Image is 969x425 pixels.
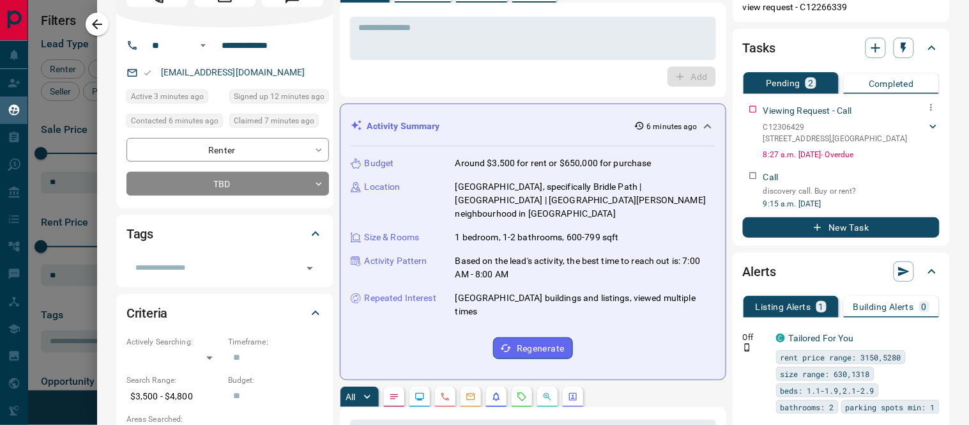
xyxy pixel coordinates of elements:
p: Based on the lead's activity, the best time to reach out is: 7:00 AM - 8:00 AM [455,254,715,281]
svg: Email Valid [143,68,152,77]
p: Timeframe: [228,336,323,348]
span: rent price range: 3150,5280 [781,351,901,364]
p: Activity Summary [367,120,440,133]
div: Tue Sep 16 2025 [229,89,329,107]
p: All [346,392,356,401]
h2: Tasks [743,38,775,58]
h2: Criteria [126,303,168,323]
div: Tags [126,219,323,249]
p: Building Alerts [853,302,914,311]
p: [STREET_ADDRESS] , [GEOGRAPHIC_DATA] [763,133,908,144]
svg: Notes [389,392,399,402]
span: Signed up 12 minutes ago [234,90,324,103]
div: Tasks [743,33,940,63]
a: Tailored For You [789,333,854,343]
div: TBD [126,172,329,196]
button: New Task [743,217,940,238]
svg: Calls [440,392,450,402]
svg: Opportunities [542,392,553,402]
div: Alerts [743,256,940,287]
h2: Alerts [743,261,776,282]
p: [GEOGRAPHIC_DATA], specifically Bridle Path | [GEOGRAPHIC_DATA] | [GEOGRAPHIC_DATA][PERSON_NAME] ... [455,180,715,220]
p: view request - C12266339 [743,1,940,14]
a: [EMAIL_ADDRESS][DOMAIN_NAME] [161,67,305,77]
button: Open [195,38,211,53]
svg: Listing Alerts [491,392,501,402]
div: Activity Summary6 minutes ago [351,114,715,138]
p: Listing Alerts [756,302,811,311]
p: [GEOGRAPHIC_DATA] buildings and listings, viewed multiple times [455,291,715,318]
p: Areas Searched: [126,413,323,425]
span: Contacted 6 minutes ago [131,114,218,127]
p: Budget: [228,375,323,386]
p: Actively Searching: [126,336,222,348]
span: size range: 630,1318 [781,367,870,380]
svg: Lead Browsing Activity [415,392,425,402]
div: Renter [126,138,329,162]
p: C12306429 [763,121,908,133]
p: 9:15 a.m. [DATE] [763,198,940,210]
p: Location [365,180,401,194]
svg: Requests [517,392,527,402]
p: Call [763,171,779,184]
p: 8:27 a.m. [DATE] - Overdue [763,149,940,160]
div: condos.ca [776,334,785,343]
h2: Tags [126,224,153,244]
button: Regenerate [493,337,573,359]
span: beds: 1.1-1.9,2.1-2.9 [781,384,874,397]
p: Around $3,500 for rent or $650,000 for purchase [455,157,652,170]
p: discovery call. Buy or rent? [763,185,940,197]
p: Search Range: [126,375,222,386]
p: Activity Pattern [365,254,427,268]
svg: Emails [466,392,476,402]
p: 6 minutes ago [647,121,698,132]
span: Active 3 minutes ago [131,90,204,103]
div: Tue Sep 16 2025 [126,89,223,107]
div: Criteria [126,298,323,328]
p: Size & Rooms [365,231,420,244]
p: Pending [766,79,800,88]
p: 1 bedroom, 1-2 bathrooms, 600-799 sqft [455,231,619,244]
p: Off [743,332,768,343]
p: $3,500 - $4,800 [126,386,222,407]
p: 2 [808,79,813,88]
button: Open [301,259,319,277]
svg: Agent Actions [568,392,578,402]
p: Completed [869,79,914,88]
span: Claimed 7 minutes ago [234,114,314,127]
p: Viewing Request - Call [763,104,852,118]
p: 1 [819,302,824,311]
svg: Push Notification Only [743,343,752,352]
p: Budget [365,157,394,170]
div: C12306429[STREET_ADDRESS],[GEOGRAPHIC_DATA] [763,119,940,147]
p: 0 [922,302,927,311]
div: Tue Sep 16 2025 [126,114,223,132]
span: bathrooms: 2 [781,401,834,413]
p: Repeated Interest [365,291,436,305]
span: parking spots min: 1 [846,401,935,413]
div: Tue Sep 16 2025 [229,114,329,132]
